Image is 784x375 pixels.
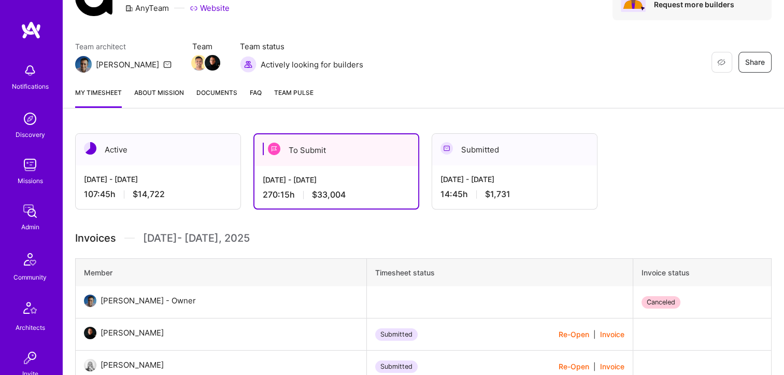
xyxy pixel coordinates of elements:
img: Divider [124,230,135,246]
th: Member [76,259,367,287]
div: | [559,361,624,372]
img: Team Architect [75,56,92,73]
div: Missions [18,175,43,186]
span: $1,731 [485,189,510,200]
div: Canceled [642,296,680,309]
img: Active [84,142,96,155]
img: admin teamwork [20,201,40,221]
div: Discovery [16,129,45,140]
img: Team Member Avatar [191,55,207,71]
span: Invoices [75,230,116,246]
img: Team Member Avatar [205,55,220,71]
div: [DATE] - [DATE] [84,174,232,185]
div: Community [13,272,47,283]
div: To Submit [254,134,418,166]
a: Team Pulse [274,87,313,108]
div: 14:45 h [440,189,589,200]
img: Architects [18,297,42,322]
div: Active [76,134,240,165]
div: [DATE] - [DATE] [440,174,589,185]
a: Documents [196,87,237,108]
span: $33,004 [312,189,346,200]
span: Actively looking for builders [261,59,363,70]
img: User Avatar [84,327,96,339]
div: [PERSON_NAME] [101,359,164,371]
a: My timesheet [75,87,122,108]
img: User Avatar [84,295,96,307]
div: [PERSON_NAME] - Owner [101,295,196,307]
button: Invoice [600,361,624,372]
div: Submitted [375,360,418,373]
div: AnyTeam [125,3,169,13]
a: Team Member Avatar [206,54,219,72]
div: 107:45 h [84,189,232,200]
img: logo [21,21,41,39]
img: User Avatar [84,359,96,371]
button: Re-Open [559,361,589,372]
img: Community [18,247,42,272]
div: Submitted [375,328,418,341]
img: Invite [20,348,40,368]
a: About Mission [134,87,184,108]
i: icon EyeClosed [717,58,725,66]
div: Architects [16,322,45,333]
img: bell [20,60,40,81]
span: Documents [196,87,237,98]
div: Submitted [432,134,597,165]
span: Team Pulse [274,89,313,96]
span: Share [745,57,765,67]
div: | [559,329,624,340]
div: 270:15 h [263,189,410,200]
div: Admin [21,221,39,232]
span: [DATE] - [DATE] , 2025 [143,230,250,246]
span: Team status [240,41,363,52]
span: Team [192,41,219,52]
a: FAQ [250,87,262,108]
a: Website [190,3,230,13]
img: discovery [20,108,40,129]
button: Invoice [600,329,624,340]
img: teamwork [20,155,40,175]
div: [PERSON_NAME] [101,327,164,339]
img: Submitted [440,142,453,155]
th: Timesheet status [367,259,633,287]
span: $14,722 [133,189,165,200]
button: Re-Open [559,329,589,340]
span: Team architect [75,41,172,52]
i: icon CompanyGray [125,4,133,12]
div: [PERSON_NAME] [96,59,159,70]
img: To Submit [268,143,280,155]
div: [DATE] - [DATE] [263,174,410,185]
th: Invoice status [633,259,771,287]
button: Share [738,52,772,73]
i: icon Mail [163,60,172,68]
a: Team Member Avatar [192,54,206,72]
img: Actively looking for builders [240,56,256,73]
div: Notifications [12,81,49,92]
